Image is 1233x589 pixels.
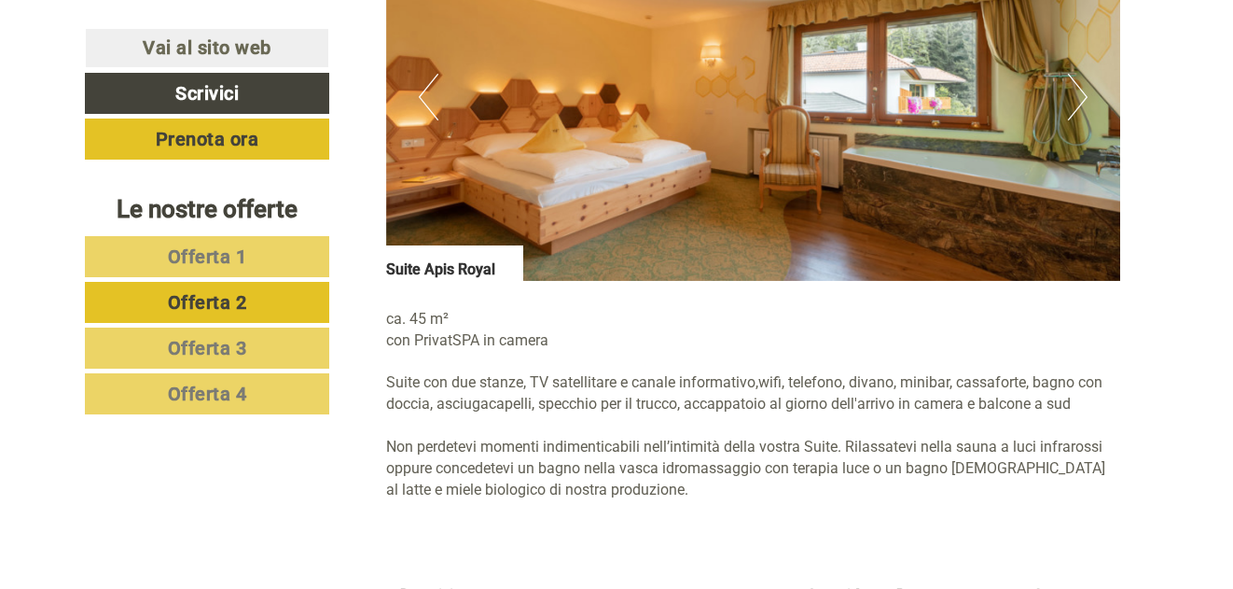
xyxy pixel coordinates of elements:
a: Prenota ora [85,119,329,160]
span: Offerta 1 [168,245,247,268]
div: Buon giorno, come possiamo aiutarla? [14,50,291,107]
span: Offerta 2 [168,291,247,314]
a: Vai al sito web [85,28,329,68]
button: Invia [635,484,736,525]
div: Le nostre offerte [85,192,329,227]
button: Previous [419,74,438,120]
button: Next [1068,74,1088,120]
p: ca. 45 m² con PrivatSPA in camera Suite con due stanze, TV satellitare e canale informativo,wifi,... [386,309,1121,501]
div: [DATE] [335,14,401,46]
div: APIPURA hotel rinner [28,54,282,69]
div: Suite Apis Royal [386,245,523,281]
span: Offerta 3 [168,337,247,359]
span: Offerta 4 [168,383,247,405]
a: Scrivici [85,73,329,114]
small: 17:16 [28,91,282,104]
